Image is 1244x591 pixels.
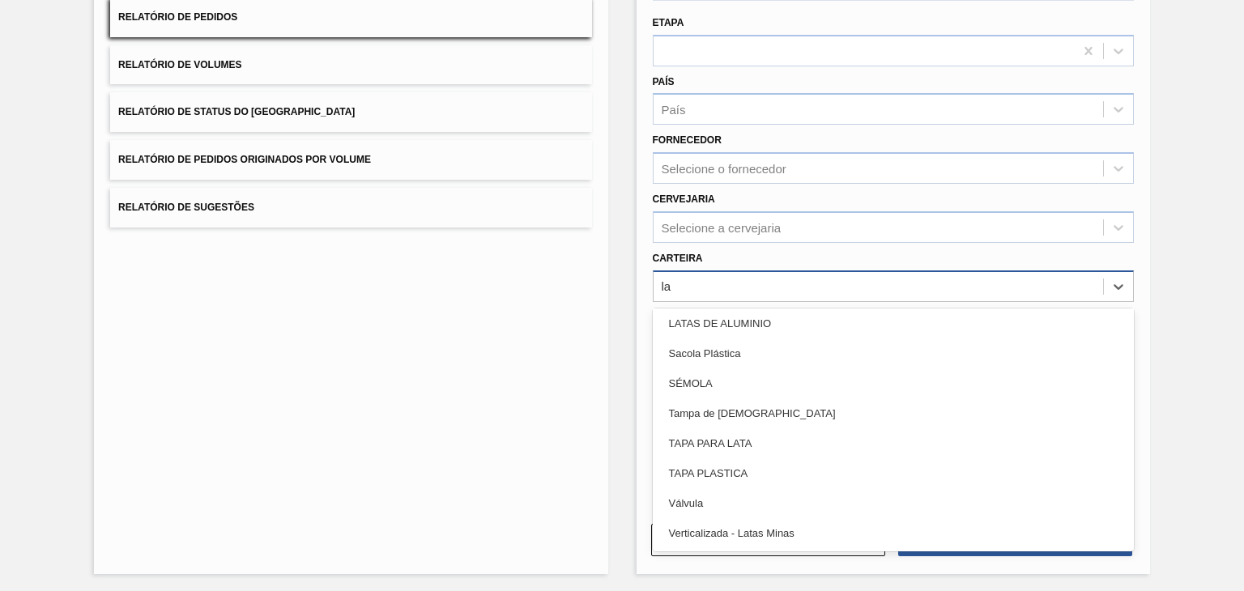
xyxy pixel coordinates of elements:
[653,17,684,28] label: Etapa
[653,308,1134,338] div: LATAS DE ALUMINIO
[118,59,241,70] span: Relatório de Volumes
[653,76,675,87] label: País
[662,162,786,176] div: Selecione o fornecedor
[653,338,1134,368] div: Sacola Plástica
[653,193,715,205] label: Cervejaria
[653,428,1134,458] div: TAPA PARA LATA
[651,524,885,556] button: Limpar
[118,202,254,213] span: Relatório de Sugestões
[118,106,355,117] span: Relatório de Status do [GEOGRAPHIC_DATA]
[662,220,782,234] div: Selecione a cervejaria
[653,518,1134,548] div: Verticalizada - Latas Minas
[118,11,237,23] span: Relatório de Pedidos
[653,458,1134,488] div: TAPA PLASTICA
[653,398,1134,428] div: Tampa de [DEMOGRAPHIC_DATA]
[653,253,703,264] label: Carteira
[110,188,591,227] button: Relatório de Sugestões
[653,368,1134,398] div: SÉMOLA
[110,140,591,180] button: Relatório de Pedidos Originados por Volume
[110,45,591,85] button: Relatório de Volumes
[653,488,1134,518] div: Válvula
[110,92,591,132] button: Relatório de Status do [GEOGRAPHIC_DATA]
[118,154,371,165] span: Relatório de Pedidos Originados por Volume
[662,103,686,117] div: País
[653,134,722,146] label: Fornecedor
